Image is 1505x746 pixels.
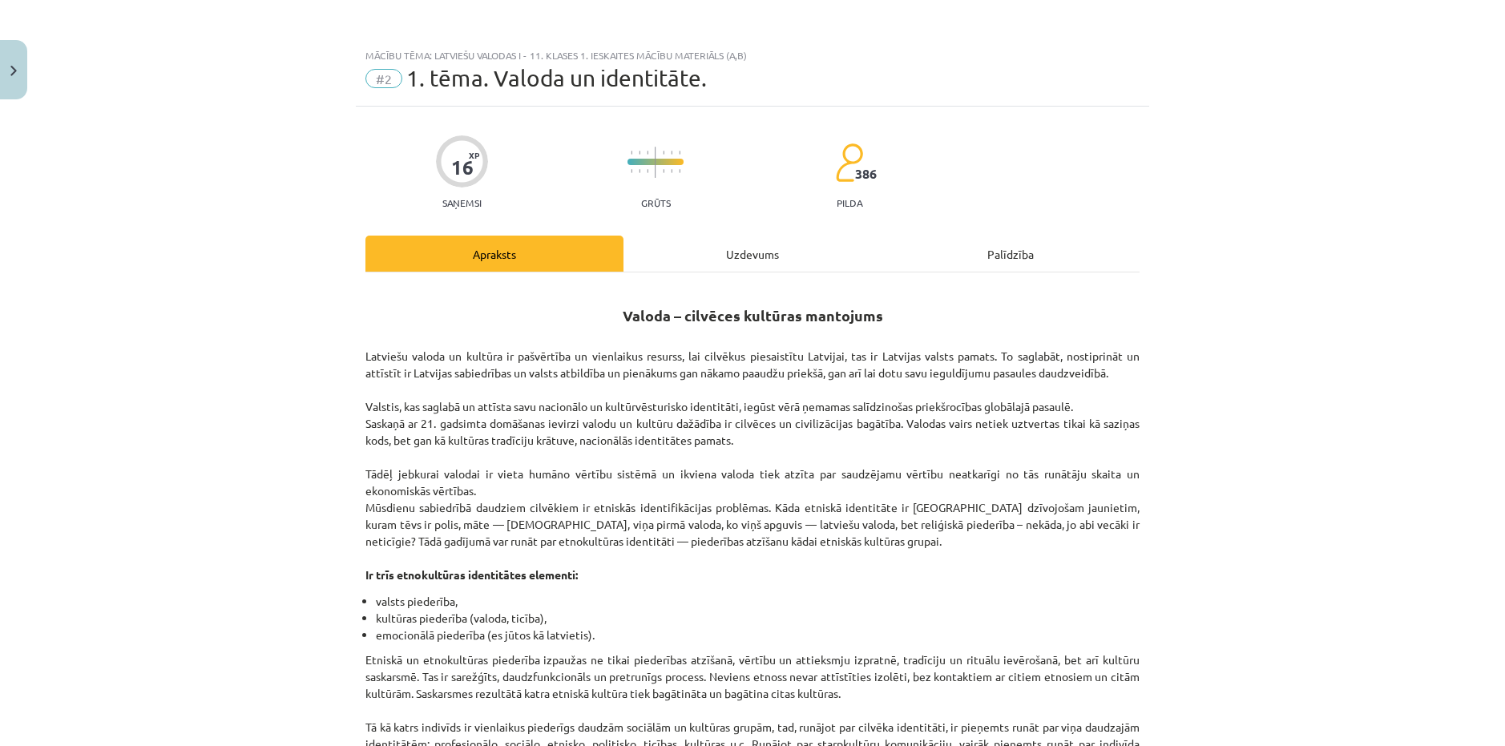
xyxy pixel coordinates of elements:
img: icon-short-line-57e1e144782c952c97e751825c79c345078a6d821885a25fce030b3d8c18986b.svg [679,169,680,173]
img: icon-short-line-57e1e144782c952c97e751825c79c345078a6d821885a25fce030b3d8c18986b.svg [647,151,648,155]
strong: Valoda – cilvēces kultūras mantojums [623,306,883,325]
img: icon-short-line-57e1e144782c952c97e751825c79c345078a6d821885a25fce030b3d8c18986b.svg [663,151,664,155]
li: emocionālā piederība (es jūtos kā latvietis). [376,627,1140,643]
p: pilda [837,197,862,208]
li: valsts piederība, [376,593,1140,610]
div: Apraksts [365,236,623,272]
img: icon-short-line-57e1e144782c952c97e751825c79c345078a6d821885a25fce030b3d8c18986b.svg [639,169,640,173]
img: icon-short-line-57e1e144782c952c97e751825c79c345078a6d821885a25fce030b3d8c18986b.svg [671,169,672,173]
span: #2 [365,69,402,88]
img: students-c634bb4e5e11cddfef0936a35e636f08e4e9abd3cc4e673bd6f9a4125e45ecb1.svg [835,143,863,183]
img: icon-short-line-57e1e144782c952c97e751825c79c345078a6d821885a25fce030b3d8c18986b.svg [647,169,648,173]
p: Grūts [641,197,671,208]
span: 1. tēma. Valoda un identitāte. [406,65,707,91]
img: icon-short-line-57e1e144782c952c97e751825c79c345078a6d821885a25fce030b3d8c18986b.svg [679,151,680,155]
img: icon-short-line-57e1e144782c952c97e751825c79c345078a6d821885a25fce030b3d8c18986b.svg [671,151,672,155]
p: Latviešu valoda un kultūra ir pašvērtība un vienlaikus resurss, lai cilvēkus piesaistītu Latvijai... [365,331,1140,583]
li: kultūras piederība (valoda, ticība), [376,610,1140,627]
img: icon-long-line-d9ea69661e0d244f92f715978eff75569469978d946b2353a9bb055b3ed8787d.svg [655,147,656,178]
img: icon-short-line-57e1e144782c952c97e751825c79c345078a6d821885a25fce030b3d8c18986b.svg [663,169,664,173]
strong: Ir trīs etnokultūras identitātes elementi: [365,567,578,582]
div: Mācību tēma: Latviešu valodas i - 11. klases 1. ieskaites mācību materiāls (a,b) [365,50,1140,61]
img: icon-short-line-57e1e144782c952c97e751825c79c345078a6d821885a25fce030b3d8c18986b.svg [631,151,632,155]
span: XP [469,151,479,159]
div: 16 [451,156,474,179]
div: Palīdzība [882,236,1140,272]
p: Saņemsi [436,197,488,208]
img: icon-short-line-57e1e144782c952c97e751825c79c345078a6d821885a25fce030b3d8c18986b.svg [631,169,632,173]
img: icon-short-line-57e1e144782c952c97e751825c79c345078a6d821885a25fce030b3d8c18986b.svg [639,151,640,155]
span: 386 [855,167,877,181]
img: icon-close-lesson-0947bae3869378f0d4975bcd49f059093ad1ed9edebbc8119c70593378902aed.svg [10,66,17,76]
div: Uzdevums [623,236,882,272]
